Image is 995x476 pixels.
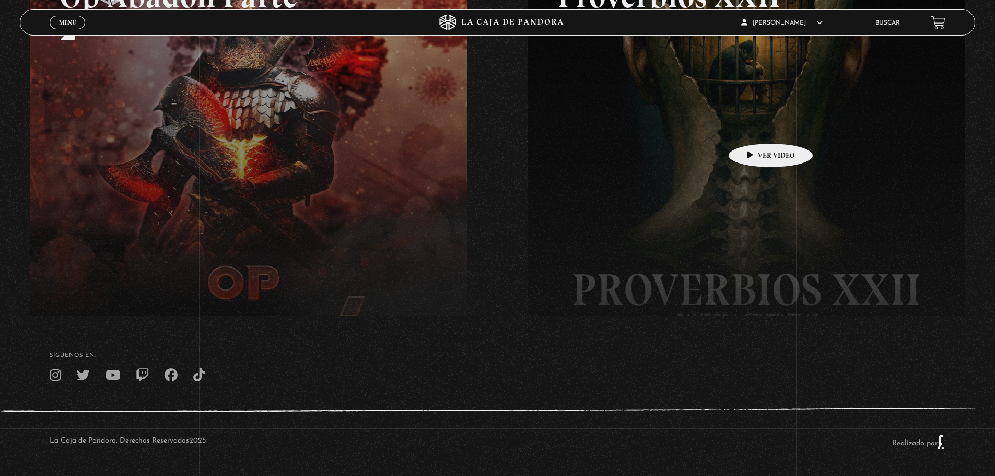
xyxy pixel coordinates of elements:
h4: SÍguenos en: [50,353,945,358]
span: Menu [59,19,76,26]
span: [PERSON_NAME] [741,20,823,26]
a: Buscar [875,20,900,26]
a: Realizado por [892,439,945,447]
span: Cerrar [55,28,80,36]
p: La Caja de Pandora, Derechos Reservados 2025 [50,434,206,450]
a: View your shopping cart [931,16,945,30]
